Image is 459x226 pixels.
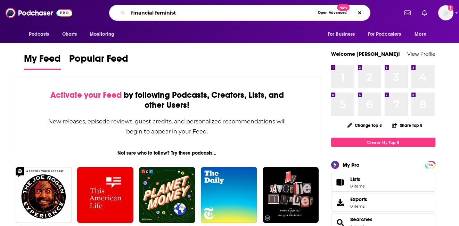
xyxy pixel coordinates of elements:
span: PRO [426,162,434,167]
span: More [415,29,426,39]
span: Lists [350,176,360,182]
span: My Feed [24,53,61,69]
button: open menu [410,28,435,41]
span: Podcasts [29,29,49,39]
span: Exports [350,196,367,202]
a: Show notifications dropdown [402,7,413,19]
button: open menu [85,28,123,41]
span: Charts [62,29,77,39]
div: by following Podcasts, Creators, Lists, and other Users! [48,90,287,110]
a: My Feed [24,53,61,70]
img: The Joe Rogan Experience [16,167,72,223]
span: New [337,4,350,11]
button: Show profile menu [438,5,453,20]
svg: Add a profile image [448,5,453,11]
img: My Favorite Murder with Karen Kilgariff and Georgia Hardstark [263,167,319,223]
a: View Profile [407,51,435,57]
a: Welcome [PERSON_NAME]! [331,51,400,57]
span: For Podcasters [368,29,401,39]
button: open menu [323,28,364,41]
span: Popular Feed [69,53,128,69]
a: Searches [350,216,372,223]
a: Show notifications dropdown [419,7,430,19]
span: Logged in as jerryparshall [438,5,453,20]
span: Exports [334,198,347,207]
span: 0 items [350,184,364,189]
span: Monitoring [90,29,114,39]
span: 0 items [350,204,367,209]
a: PRO [426,162,434,167]
a: Exports [331,193,435,212]
button: open menu [363,28,411,41]
img: User Profile [438,5,453,20]
div: Not sure who to follow? Try these podcasts... [13,150,322,156]
div: My Pro [343,162,360,168]
img: The Daily [201,167,257,223]
img: Planet Money [139,167,195,223]
a: Lists [331,173,435,192]
span: Open Advanced [318,11,347,15]
div: New releases, episode reviews, guest credits, and personalized recommendations will begin to appe... [48,116,287,137]
span: For Business [328,29,355,39]
span: Lists [350,176,364,182]
img: Podchaser - Follow, Share and Rate Podcasts [6,6,72,19]
button: Share Top 8 [392,119,423,132]
a: Popular Feed [69,53,128,70]
input: Search podcasts, credits, & more... [128,7,315,18]
img: This American Life [77,167,133,223]
div: Search podcasts, credits, & more... [109,5,370,21]
button: Change Top 8 [343,121,386,130]
span: Activate your Feed [50,90,122,100]
button: Open AdvancedNew [315,9,350,17]
button: open menu [24,28,58,41]
a: Charts [58,28,81,41]
span: Lists [334,177,347,187]
a: Create My Top 8 [331,138,435,147]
